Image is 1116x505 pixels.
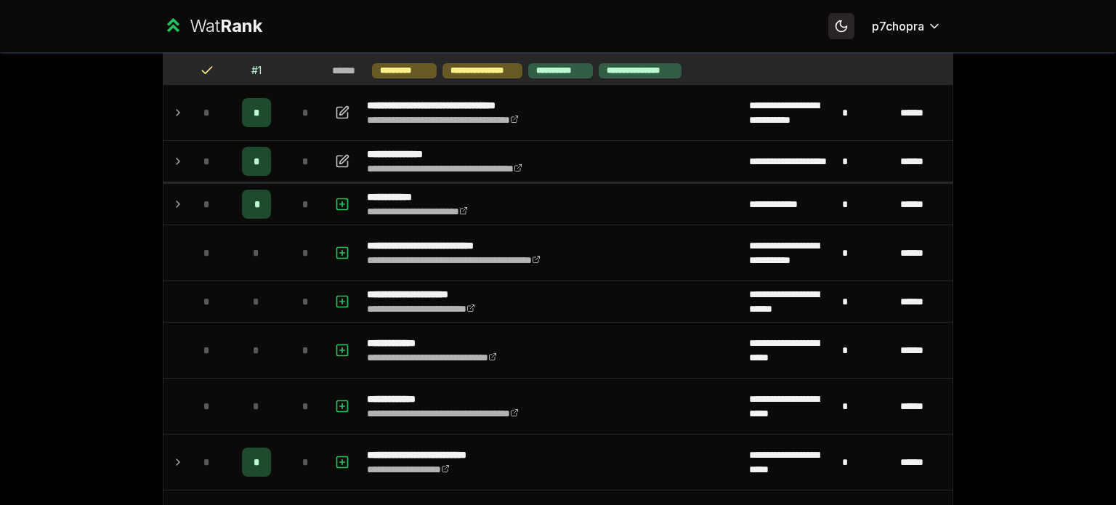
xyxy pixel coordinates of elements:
[251,63,262,78] div: # 1
[190,15,262,38] div: Wat
[872,17,924,35] span: p7chopra
[860,13,953,39] button: p7chopra
[220,15,262,36] span: Rank
[163,15,262,38] a: WatRank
